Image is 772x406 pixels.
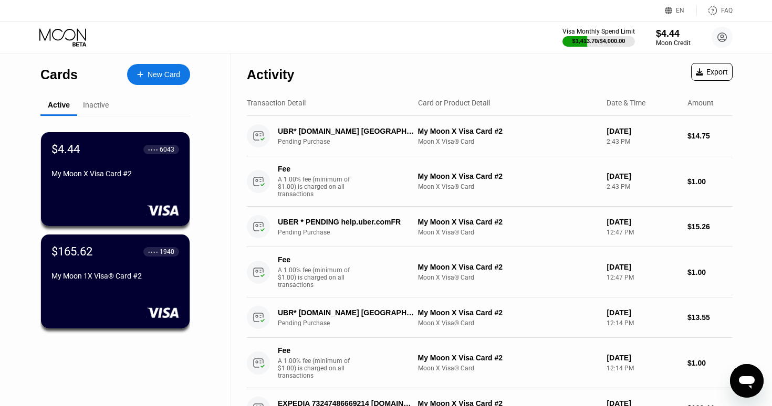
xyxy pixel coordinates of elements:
[607,229,679,236] div: 12:47 PM
[278,319,424,327] div: Pending Purchase
[418,138,599,145] div: Moon X Visa® Card
[278,229,424,236] div: Pending Purchase
[278,266,357,289] div: A 1.00% fee (minimum of $1.00) is charged on all transactions
[696,68,728,76] div: Export
[418,183,599,190] div: Moon X Visa® Card
[665,5,697,16] div: EN
[656,28,691,47] div: $4.44Moon Credit
[278,346,351,355] div: Fee
[607,365,679,372] div: 12:14 PM
[572,38,625,44] div: $1,413.70 / $4,000.00
[127,64,190,85] div: New Card
[687,177,733,186] div: $1.00
[40,67,78,82] div: Cards
[418,99,490,107] div: Card or Product Detail
[247,156,733,207] div: FeeA 1.00% fee (minimum of $1.00) is charged on all transactionsMy Moon X Visa Card #2Moon X Visa...
[607,319,679,327] div: 12:14 PM
[607,172,679,180] div: [DATE]
[562,28,635,35] div: Visa Monthly Spend Limit
[247,247,733,297] div: FeeA 1.00% fee (minimum of $1.00) is charged on all transactionsMy Moon X Visa Card #2Moon X Visa...
[247,297,733,338] div: UBR* [DOMAIN_NAME] [GEOGRAPHIC_DATA]Pending PurchaseMy Moon X Visa Card #2Moon X Visa® Card[DATE]...
[607,99,645,107] div: Date & Time
[418,274,599,281] div: Moon X Visa® Card
[48,101,70,109] div: Active
[51,245,92,258] div: $165.62
[656,39,691,47] div: Moon Credit
[83,101,109,109] div: Inactive
[418,365,599,372] div: Moon X Visa® Card
[607,183,679,190] div: 2:43 PM
[687,99,714,107] div: Amount
[51,272,179,280] div: My Moon 1X Visa® Card #2
[148,250,158,253] div: ● ● ● ●
[278,255,351,264] div: Fee
[41,234,190,328] div: $165.62● ● ● ●1940My Moon 1X Visa® Card #2
[278,127,414,135] div: UBR* [DOMAIN_NAME] [GEOGRAPHIC_DATA]
[687,132,733,140] div: $14.75
[278,308,414,317] div: UBR* [DOMAIN_NAME] [GEOGRAPHIC_DATA]
[562,28,635,47] div: Visa Monthly Spend Limit$1,413.70/$4,000.00
[51,169,179,178] div: My Moon X Visa Card #2
[687,359,733,367] div: $1.00
[247,99,306,107] div: Transaction Detail
[278,165,351,173] div: Fee
[247,116,733,156] div: UBR* [DOMAIN_NAME] [GEOGRAPHIC_DATA]Pending PurchaseMy Moon X Visa Card #2Moon X Visa® Card[DATE]...
[278,176,357,198] div: A 1.00% fee (minimum of $1.00) is charged on all transactions
[687,268,733,276] div: $1.00
[607,308,679,317] div: [DATE]
[687,313,733,322] div: $13.55
[160,146,174,153] div: 6043
[418,127,599,135] div: My Moon X Visa Card #2
[418,354,599,362] div: My Moon X Visa Card #2
[148,148,158,151] div: ● ● ● ●
[418,172,599,180] div: My Moon X Visa Card #2
[607,127,679,135] div: [DATE]
[247,338,733,388] div: FeeA 1.00% fee (minimum of $1.00) is charged on all transactionsMy Moon X Visa Card #2Moon X Visa...
[418,319,599,327] div: Moon X Visa® Card
[278,138,424,145] div: Pending Purchase
[41,132,190,226] div: $4.44● ● ● ●6043My Moon X Visa Card #2
[247,67,294,82] div: Activity
[607,274,679,281] div: 12:47 PM
[278,218,414,226] div: UBER * PENDING help.uber.comFR
[607,263,679,271] div: [DATE]
[721,7,733,14] div: FAQ
[691,63,733,81] div: Export
[418,308,599,317] div: My Moon X Visa Card #2
[656,28,691,39] div: $4.44
[418,263,599,271] div: My Moon X Visa Card #2
[687,222,733,231] div: $15.26
[676,7,684,14] div: EN
[51,143,80,156] div: $4.44
[607,138,679,145] div: 2:43 PM
[247,207,733,247] div: UBER * PENDING help.uber.comFRPending PurchaseMy Moon X Visa Card #2Moon X Visa® Card[DATE]12:47 ...
[607,218,679,226] div: [DATE]
[278,357,357,379] div: A 1.00% fee (minimum of $1.00) is charged on all transactions
[418,218,599,226] div: My Moon X Visa Card #2
[607,354,679,362] div: [DATE]
[418,229,599,236] div: Moon X Visa® Card
[160,248,174,255] div: 1940
[148,70,180,79] div: New Card
[730,364,764,398] iframe: Button to launch messaging window
[697,5,733,16] div: FAQ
